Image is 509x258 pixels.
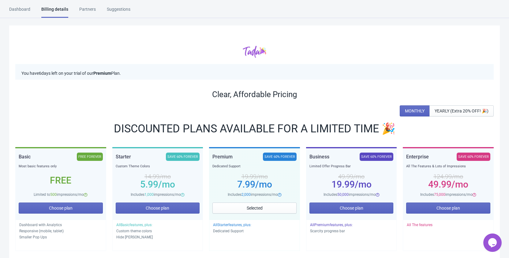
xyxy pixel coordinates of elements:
span: YEARLY (Extra 20% OFF! 🎉) [435,108,488,113]
div: Premium [212,153,233,161]
button: Choose plan [19,203,103,214]
span: All Basic features, plus: [116,223,152,227]
div: Partners [79,6,96,17]
div: SAVE 60% FOREVER [263,153,297,161]
span: /mo [451,179,468,190]
span: Choose plan [436,206,460,211]
p: Dashboard with Analytics [19,222,102,228]
span: 75,000 [434,192,445,197]
div: Clear, Affordable Pricing [15,89,494,99]
iframe: chat widget [483,233,503,252]
span: /mo [355,179,372,190]
div: SAVE 60% FOREVER [457,153,490,161]
div: Enterprise [406,153,429,161]
div: Dashboard [9,6,30,17]
button: MONTHLY [400,105,430,116]
span: Includes impressions/mo [420,192,473,197]
p: Custom theme colors [116,228,199,234]
span: 2,000 [241,192,251,197]
span: Includes impressions/mo [228,192,278,197]
b: Premium [93,71,111,76]
span: /mo [158,179,175,190]
div: Business [309,153,329,161]
div: 49.99 /mo [309,174,394,179]
span: Choose plan [340,206,363,211]
div: Limited Offer Progress Bar [309,163,394,169]
p: Hide [PERSON_NAME] [116,234,199,240]
span: 1,000 [144,192,154,197]
div: Billing details [41,6,68,18]
span: Includes impressions/mo [324,192,376,197]
span: Selected [247,206,263,211]
div: Limited to impressions/mo [19,192,103,198]
div: 19.99 [309,182,394,187]
span: 50,000 [337,192,349,197]
div: 7.99 [212,182,297,187]
div: 14.99 /mo [116,174,200,179]
span: Choose plan [146,206,169,211]
div: Starter [116,153,131,161]
div: 124.99 /mo [406,174,490,179]
button: YEARLY (Extra 20% OFF! 🎉) [429,105,494,116]
p: Responsive (mobile, tablet) [19,228,102,234]
div: SAVE 60% FOREVER [360,153,393,161]
p: Smaller Pop Ups [19,234,102,240]
div: All The Features & Lots of Impressions [406,163,490,169]
div: Suggestions [107,6,130,17]
div: DISCOUNTED PLANS AVAILABLE FOR A LIMITED TIME 🎉 [15,124,494,134]
p: Dedicated Support [213,228,296,234]
p: Scarcity progress bar [310,228,393,234]
span: All Premium features, plus: [310,223,353,227]
p: You have 6 days left on your trial of our Plan. [21,70,488,77]
span: MONTHLY [405,108,425,113]
span: /mo [255,179,272,190]
span: All The features [407,223,432,227]
button: Choose plan [406,203,490,214]
img: tadacolor.png [243,45,266,58]
button: Choose plan [309,203,394,214]
div: SAVE 60% FOREVER [166,153,200,161]
div: 19.99 /mo [212,174,297,179]
button: Choose plan [116,203,200,214]
div: 49.99 [406,182,490,187]
div: Free [19,178,103,183]
span: Choose plan [49,206,73,211]
div: FREE FOREVER [77,153,103,161]
div: Dedicated Support [212,163,297,169]
button: Selected [212,203,297,214]
div: 5.99 [116,182,200,187]
div: Basic [19,153,31,161]
span: All Starter features, plus: [213,223,251,227]
div: Most basic features only [19,163,103,169]
span: Includes impressions/mo [131,192,181,197]
span: 500 [50,192,57,197]
div: Custom Theme Colors [116,163,200,169]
